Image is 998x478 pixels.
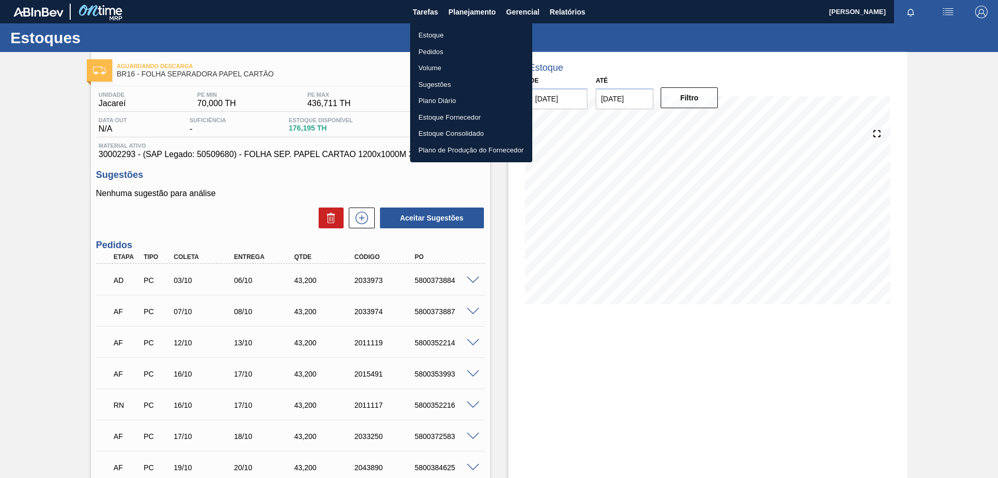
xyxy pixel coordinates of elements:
a: Estoque Consolidado [410,125,532,142]
a: Plano de Produção do Fornecedor [410,142,532,159]
a: Pedidos [410,44,532,60]
a: Volume [410,60,532,76]
a: Sugestões [410,76,532,93]
a: Estoque Fornecedor [410,109,532,126]
a: Plano Diário [410,93,532,109]
a: Estoque [410,27,532,44]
